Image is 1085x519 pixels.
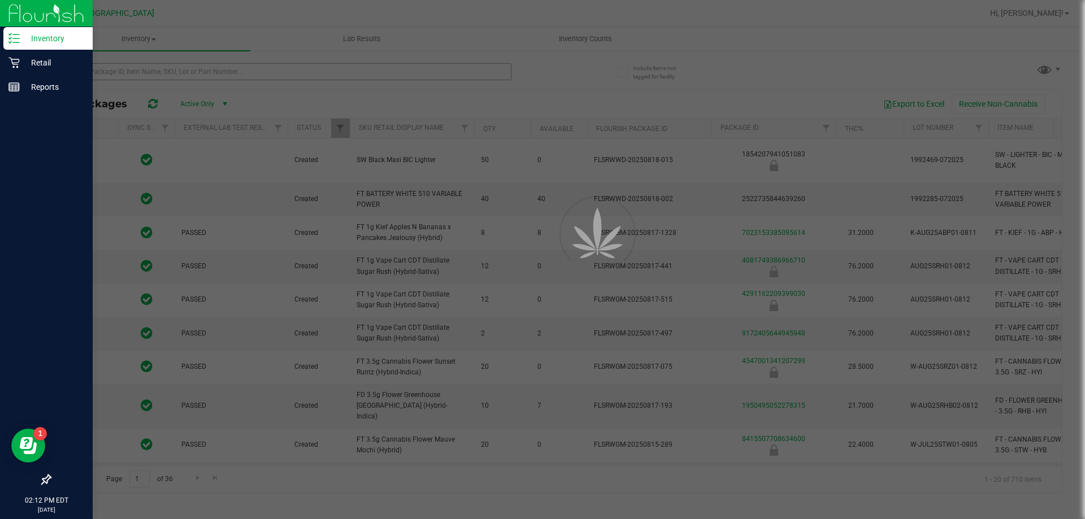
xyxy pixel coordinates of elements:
inline-svg: Reports [8,81,20,93]
iframe: Resource center unread badge [33,427,47,441]
p: Retail [20,56,88,69]
p: 02:12 PM EDT [5,495,88,505]
p: [DATE] [5,505,88,514]
iframe: Resource center [11,429,45,463]
p: Reports [20,80,88,94]
inline-svg: Inventory [8,33,20,44]
inline-svg: Retail [8,57,20,68]
p: Inventory [20,32,88,45]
